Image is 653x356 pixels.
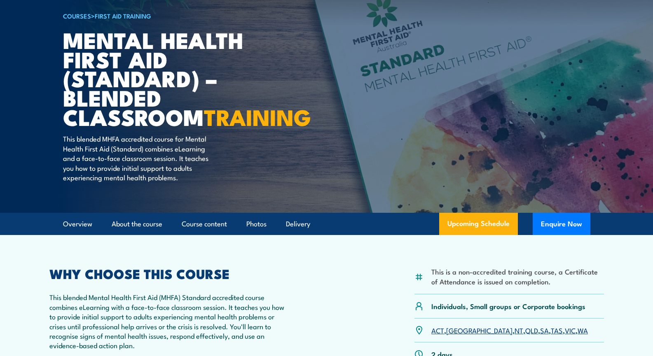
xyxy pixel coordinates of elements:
a: NT [515,325,523,335]
a: Upcoming Schedule [439,213,518,235]
p: Individuals, Small groups or Corporate bookings [431,301,585,311]
a: WA [578,325,588,335]
p: This blended Mental Health First Aid (MHFA) Standard accredited course combines eLearning with a ... [49,292,290,350]
a: First Aid Training [95,11,151,20]
strong: TRAINING [204,99,311,133]
a: [GEOGRAPHIC_DATA] [446,325,513,335]
p: This blended MHFA accredited course for Mental Health First Aid (Standard) combines eLearning and... [63,134,213,182]
a: About the course [112,213,162,235]
a: Delivery [286,213,310,235]
a: SA [540,325,549,335]
h1: Mental Health First Aid (Standard) – Blended Classroom [63,30,267,126]
a: Overview [63,213,92,235]
li: This is a non-accredited training course, a Certificate of Attendance is issued on completion. [431,267,604,286]
a: TAS [551,325,563,335]
h2: WHY CHOOSE THIS COURSE [49,268,290,279]
a: ACT [431,325,444,335]
button: Enquire Now [533,213,590,235]
h6: > [63,11,267,21]
a: Photos [246,213,267,235]
a: Course content [182,213,227,235]
p: , , , , , , , [431,326,588,335]
a: COURSES [63,11,91,20]
a: VIC [565,325,576,335]
a: QLD [525,325,538,335]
